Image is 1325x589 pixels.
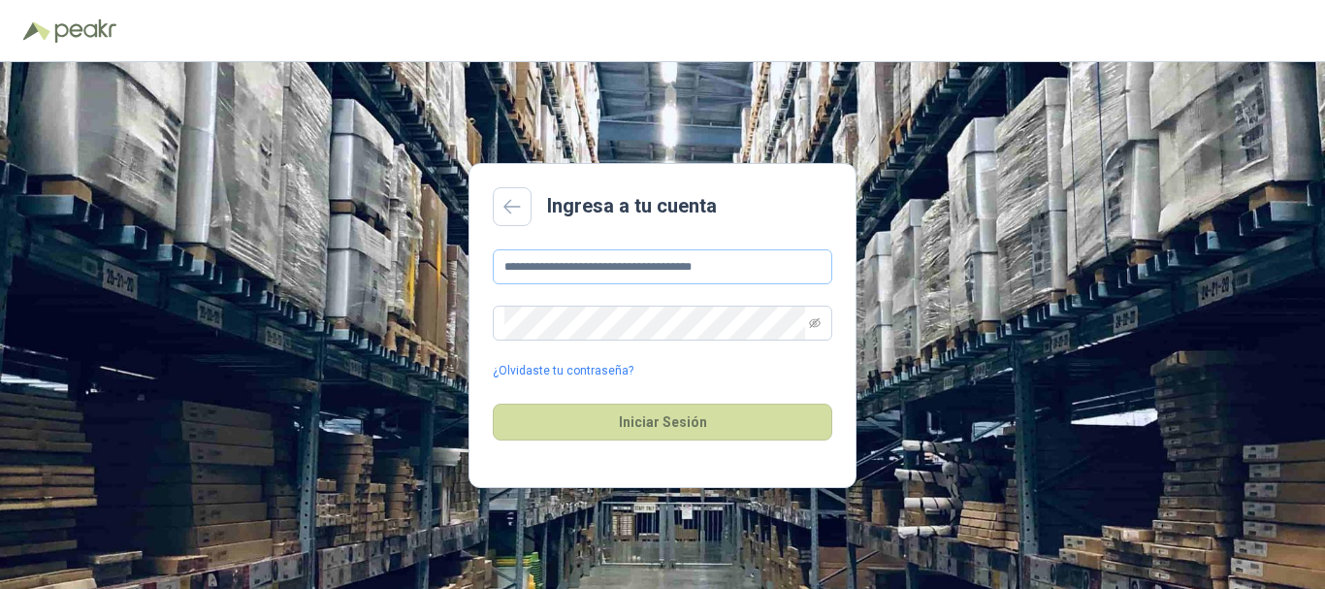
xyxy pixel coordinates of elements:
img: Logo [23,21,50,41]
span: eye-invisible [809,317,821,329]
button: Iniciar Sesión [493,404,832,441]
img: Peakr [54,19,116,43]
a: ¿Olvidaste tu contraseña? [493,362,633,380]
h2: Ingresa a tu cuenta [547,191,717,221]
